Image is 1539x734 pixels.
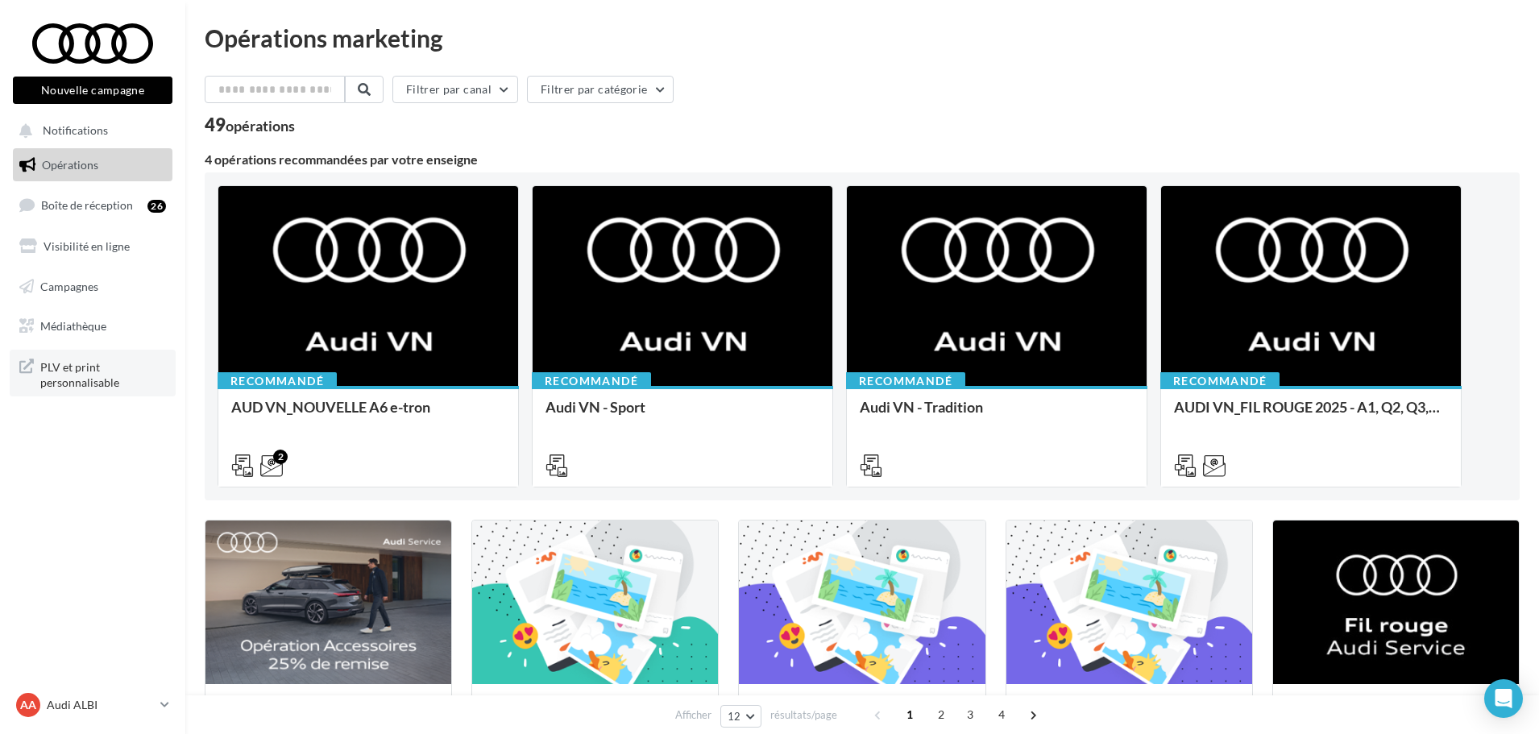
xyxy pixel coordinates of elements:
a: Campagnes [10,270,176,304]
div: Recommandé [1160,372,1280,390]
div: Audi VN - Sport [545,399,819,431]
span: AA [20,697,36,713]
div: 49 [205,116,295,134]
div: 26 [147,200,166,213]
div: 2 [273,450,288,464]
span: résultats/page [770,707,837,723]
span: Opérations [42,158,98,172]
div: Recommandé [218,372,337,390]
div: AUDI VN_FIL ROUGE 2025 - A1, Q2, Q3, Q5 et Q4 e-tron [1174,399,1448,431]
a: Opérations [10,148,176,182]
span: 1 [897,702,923,728]
span: 12 [728,710,741,723]
div: 4 opérations recommandées par votre enseigne [205,153,1520,166]
button: 12 [720,705,761,728]
span: Notifications [43,124,108,138]
a: PLV et print personnalisable [10,350,176,397]
div: AUD VN_NOUVELLE A6 e-tron [231,399,505,431]
span: 4 [989,702,1014,728]
a: AA Audi ALBI [13,690,172,720]
div: opérations [226,118,295,133]
span: 2 [928,702,954,728]
span: Visibilité en ligne [44,239,130,253]
p: Audi ALBI [47,697,154,713]
button: Nouvelle campagne [13,77,172,104]
a: Visibilité en ligne [10,230,176,263]
a: Médiathèque [10,309,176,343]
span: Boîte de réception [41,198,133,212]
div: Recommandé [532,372,651,390]
button: Filtrer par canal [392,76,518,103]
span: Afficher [675,707,711,723]
div: Opérations marketing [205,26,1520,50]
button: Filtrer par catégorie [527,76,674,103]
span: Médiathèque [40,319,106,333]
span: 3 [957,702,983,728]
span: PLV et print personnalisable [40,356,166,391]
span: Campagnes [40,279,98,292]
div: Recommandé [846,372,965,390]
a: Boîte de réception26 [10,188,176,222]
div: Open Intercom Messenger [1484,679,1523,718]
div: Audi VN - Tradition [860,399,1134,431]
